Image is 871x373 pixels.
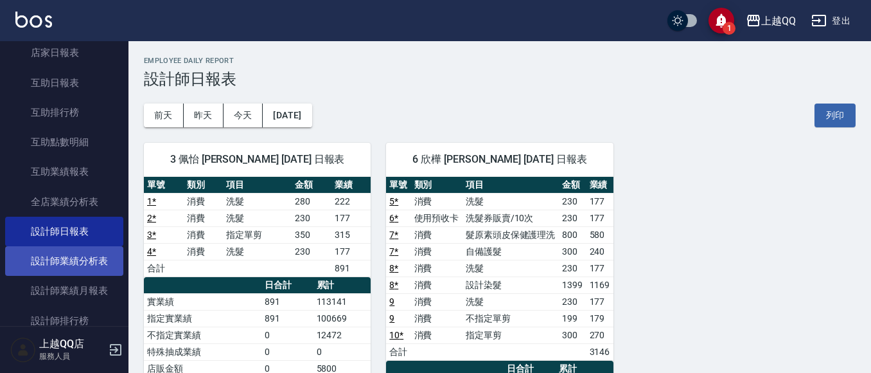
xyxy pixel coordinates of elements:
[5,217,123,246] a: 設計師日報表
[10,337,36,363] img: Person
[559,327,586,343] td: 300
[559,210,586,226] td: 230
[223,243,292,260] td: 洗髮
[559,193,586,210] td: 230
[411,177,462,194] th: 類別
[5,68,123,98] a: 互助日報表
[292,193,331,210] td: 280
[5,127,123,157] a: 互助點數明細
[761,13,796,29] div: 上越QQ
[559,293,586,310] td: 230
[261,310,313,327] td: 891
[261,293,313,310] td: 891
[411,243,462,260] td: 消費
[741,8,801,34] button: 上越QQ
[331,177,371,194] th: 業績
[223,226,292,243] td: 指定單剪
[5,98,123,127] a: 互助排行榜
[462,210,559,226] td: 洗髮券販賣/10次
[144,57,856,65] h2: Employee Daily Report
[723,22,735,35] span: 1
[411,327,462,343] td: 消費
[144,343,261,360] td: 特殊抽成業績
[313,343,371,360] td: 0
[386,177,410,194] th: 單號
[313,293,371,310] td: 113141
[586,310,613,327] td: 179
[586,193,613,210] td: 177
[559,260,586,277] td: 230
[586,343,613,360] td: 3146
[5,246,123,276] a: 設計師業績分析表
[144,293,261,310] td: 實業績
[5,276,123,305] a: 設計師業績月報表
[5,187,123,217] a: 全店業績分析表
[144,327,261,343] td: 不指定實業績
[39,338,105,350] h5: 上越QQ店
[184,177,224,194] th: 類別
[559,277,586,293] td: 1399
[586,277,613,293] td: 1169
[586,293,613,310] td: 177
[313,327,371,343] td: 12472
[159,153,355,166] span: 3 佩怡 [PERSON_NAME] [DATE] 日報表
[462,193,559,210] td: 洗髮
[462,277,559,293] td: 設計染髮
[559,243,586,260] td: 300
[411,226,462,243] td: 消費
[144,310,261,327] td: 指定實業績
[144,177,371,277] table: a dense table
[586,210,613,226] td: 177
[386,343,410,360] td: 合計
[401,153,597,166] span: 6 欣樺 [PERSON_NAME] [DATE] 日報表
[411,210,462,226] td: 使用預收卡
[313,277,371,294] th: 累計
[144,70,856,88] h3: 設計師日報表
[292,210,331,226] td: 230
[586,226,613,243] td: 580
[411,277,462,293] td: 消費
[462,293,559,310] td: 洗髮
[462,226,559,243] td: 髮原素頭皮保健護理洗
[223,193,292,210] td: 洗髮
[144,104,184,127] button: 前天
[261,327,313,343] td: 0
[411,293,462,310] td: 消費
[462,260,559,277] td: 洗髮
[586,327,613,343] td: 270
[144,260,184,277] td: 合計
[261,277,313,294] th: 日合計
[184,210,224,226] td: 消費
[261,343,313,360] td: 0
[559,310,586,327] td: 199
[331,210,371,226] td: 177
[389,296,394,307] a: 9
[389,313,394,323] a: 9
[223,177,292,194] th: 項目
[292,243,331,260] td: 230
[292,226,331,243] td: 350
[411,260,462,277] td: 消費
[184,226,224,243] td: 消費
[331,193,371,210] td: 222
[144,177,184,194] th: 單號
[586,260,613,277] td: 177
[184,243,224,260] td: 消費
[292,177,331,194] th: 金額
[586,243,613,260] td: 240
[462,327,559,343] td: 指定單剪
[15,12,52,28] img: Logo
[462,177,559,194] th: 項目
[331,226,371,243] td: 315
[224,104,263,127] button: 今天
[331,260,371,277] td: 891
[184,193,224,210] td: 消費
[559,177,586,194] th: 金額
[814,104,856,127] button: 列印
[263,104,312,127] button: [DATE]
[386,177,613,361] table: a dense table
[5,38,123,68] a: 店家日報表
[806,9,856,33] button: 登出
[223,210,292,226] td: 洗髮
[5,157,123,186] a: 互助業績報表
